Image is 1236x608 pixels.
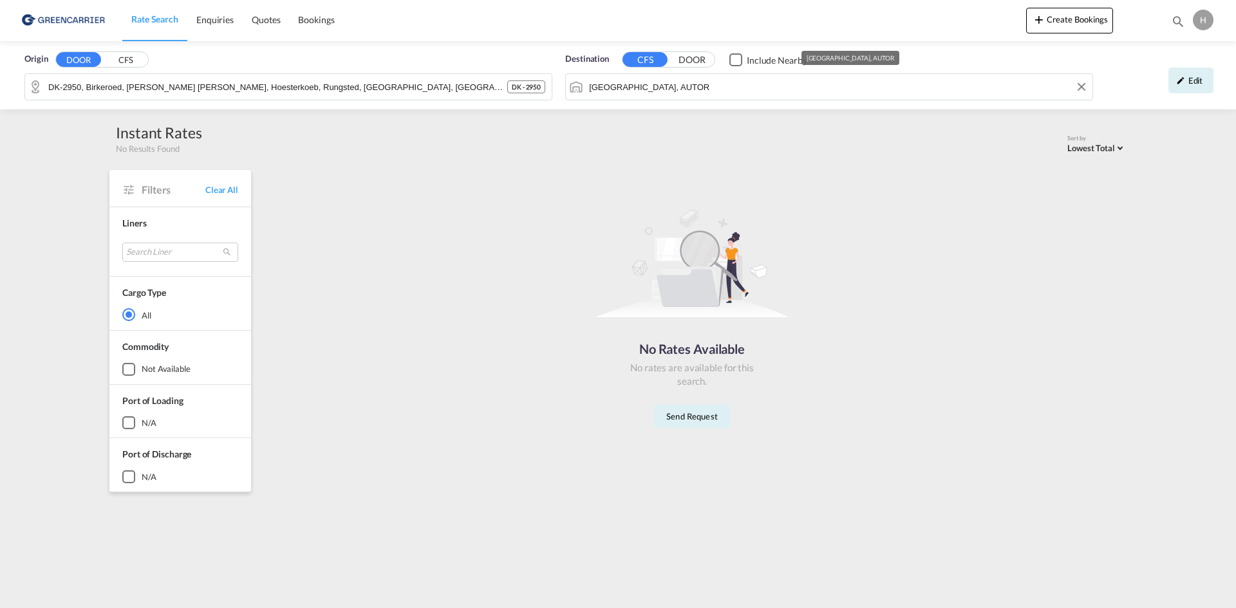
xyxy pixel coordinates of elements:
md-radio-button: All [122,308,238,321]
div: H [1193,10,1213,30]
div: Cargo Type [122,286,166,299]
md-icon: icon-magnify [1171,14,1185,28]
div: Sort by [1067,134,1127,143]
button: CFS [623,52,668,67]
img: b0b18ec08afe11efb1d4932555f5f09d.png [19,6,106,35]
span: Rate Search [131,14,178,24]
div: No Rates Available [628,340,756,358]
md-icon: icon-plus 400-fg [1031,12,1047,27]
button: Clear Input [1072,77,1091,97]
input: Search by Door [48,77,507,97]
span: Origin [24,53,48,66]
div: Include Nearby [747,54,807,67]
div: Instant Rates [116,122,202,143]
span: Enquiries [196,14,234,25]
span: Quotes [252,14,280,25]
div: N/A [142,417,156,428]
button: DOOR [56,52,101,67]
div: not available [142,363,191,374]
md-input-container: DK-2950, Birkeroed, Gammel Holte, Hoesterkoeb, Rungsted, Troeroed, Vedbæk [25,74,552,100]
md-input-container: Toronto, AUTOR [566,74,1092,100]
button: CFS [103,53,148,68]
span: Liners [122,217,146,228]
span: Port of Loading [122,395,183,406]
md-icon: icon-pencil [1176,76,1185,85]
md-select: Select: Lowest Total [1067,140,1127,154]
div: N/A [142,471,156,483]
button: DOOR [669,53,715,68]
span: Commodity [122,341,169,352]
div: icon-magnify [1171,14,1185,33]
span: Filters [142,183,205,197]
div: [GEOGRAPHIC_DATA], AUTOR [807,51,895,65]
md-checkbox: N/A [122,416,238,429]
button: icon-plus 400-fgCreate Bookings [1026,8,1113,33]
img: norateimg.svg [595,208,789,318]
div: icon-pencilEdit [1168,68,1213,93]
span: Bookings [298,14,334,25]
div: No rates are available for this search. [628,361,756,388]
span: Port of Discharge [122,448,191,459]
span: Clear All [205,184,238,196]
span: No Results Found [116,143,179,154]
input: Search by Port [589,77,1086,97]
md-checkbox: N/A [122,470,238,483]
span: DK - 2950 [512,82,541,91]
md-checkbox: Checkbox No Ink [729,53,807,66]
button: Send Request [653,405,731,428]
span: Destination [565,53,609,66]
span: Lowest Total [1067,143,1115,153]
